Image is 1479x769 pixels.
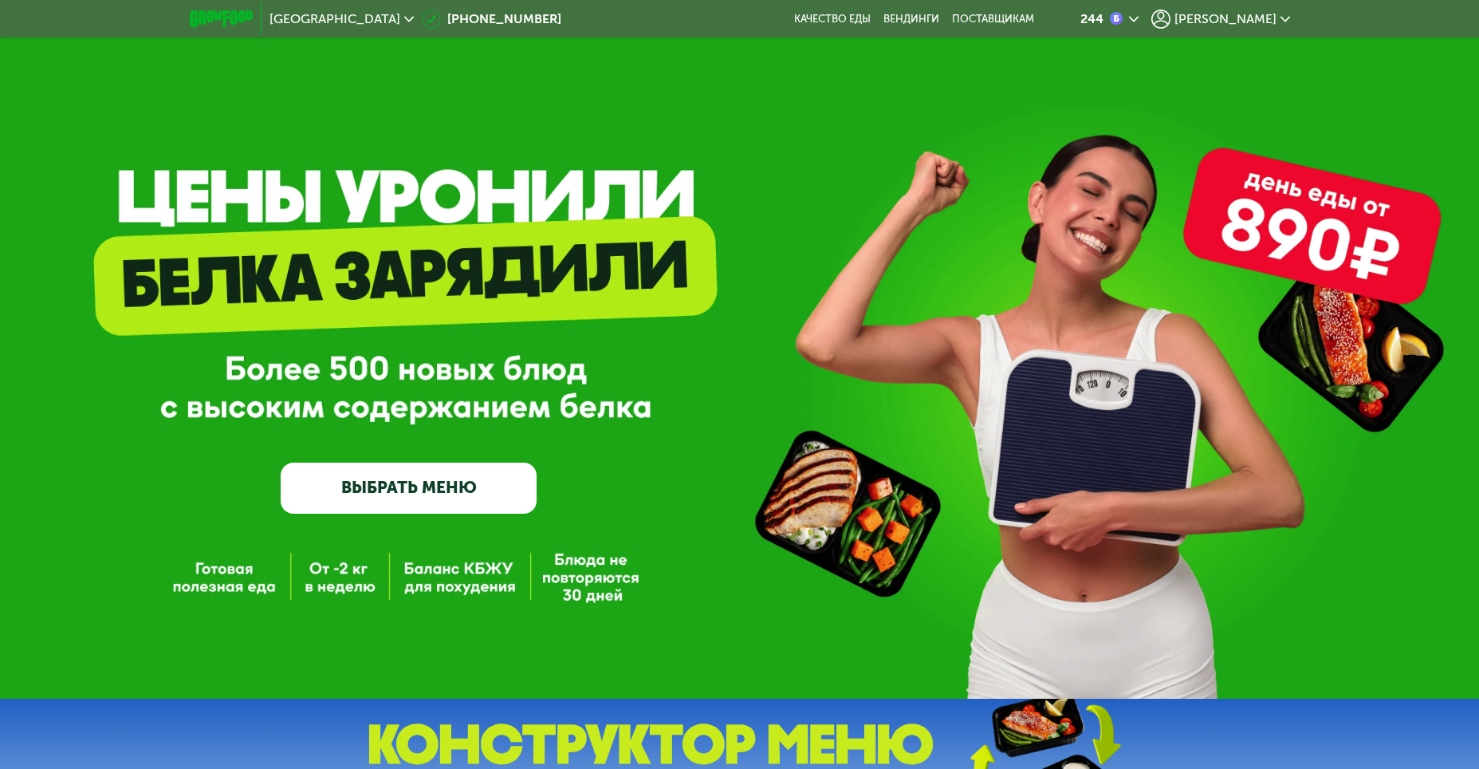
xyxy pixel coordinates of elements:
[952,13,1034,26] div: поставщикам
[422,10,561,29] a: [PHONE_NUMBER]
[1174,13,1276,26] span: [PERSON_NAME]
[794,13,871,26] a: Качество еды
[269,13,400,26] span: [GEOGRAPHIC_DATA]
[281,463,537,514] a: ВЫБРАТЬ МЕНЮ
[1080,13,1103,26] div: 244
[883,13,939,26] a: Вендинги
